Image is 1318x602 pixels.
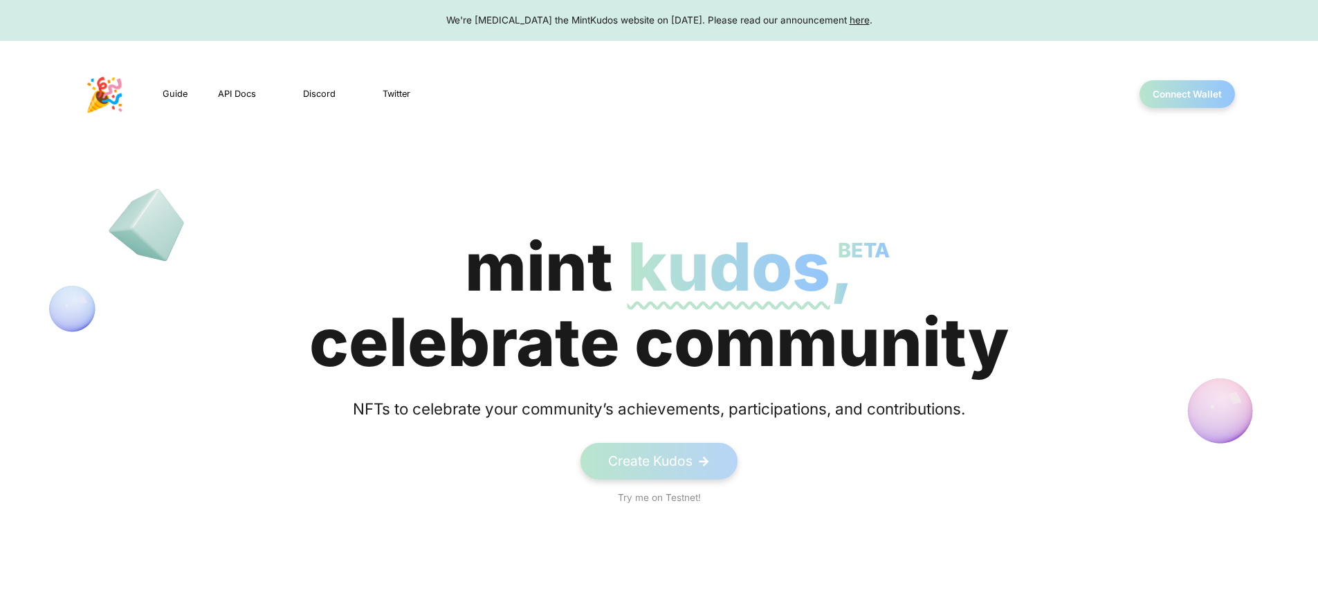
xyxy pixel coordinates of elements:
[285,86,337,102] a: Discord
[383,87,410,100] span: Twitter
[13,13,1305,27] div: We're [MEDICAL_DATA] the MintKudos website on [DATE]. Please read our announcement .
[1139,80,1235,108] button: Connect Wallet
[618,491,701,504] a: Try me on Testnet!
[338,397,981,421] div: NFTs to celebrate your community’s achievements, participations, and contributions.
[303,87,336,100] span: Discord
[309,229,1009,380] div: mint celebrate community
[365,86,412,102] a: Twitter
[850,15,870,26] a: here
[84,70,125,119] p: 🎉
[628,226,830,307] span: kudos
[217,86,257,102] a: API Docs
[838,213,890,289] p: BETA
[161,86,189,102] a: Guide
[580,443,738,480] a: Create Kudos
[697,453,710,471] span: ->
